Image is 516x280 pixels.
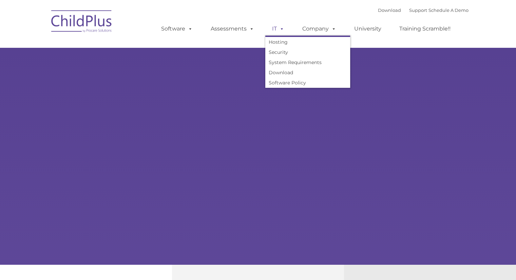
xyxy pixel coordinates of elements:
[265,78,350,88] a: Software Policy
[393,22,457,36] a: Training Scramble!!
[295,22,343,36] a: Company
[347,22,388,36] a: University
[48,5,116,39] img: ChildPlus by Procare Solutions
[265,57,350,67] a: System Requirements
[428,7,469,13] a: Schedule A Demo
[265,47,350,57] a: Security
[378,7,401,13] a: Download
[265,22,291,36] a: IT
[265,67,350,78] a: Download
[378,7,469,13] font: |
[265,37,350,47] a: Hosting
[204,22,261,36] a: Assessments
[154,22,199,36] a: Software
[409,7,427,13] a: Support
